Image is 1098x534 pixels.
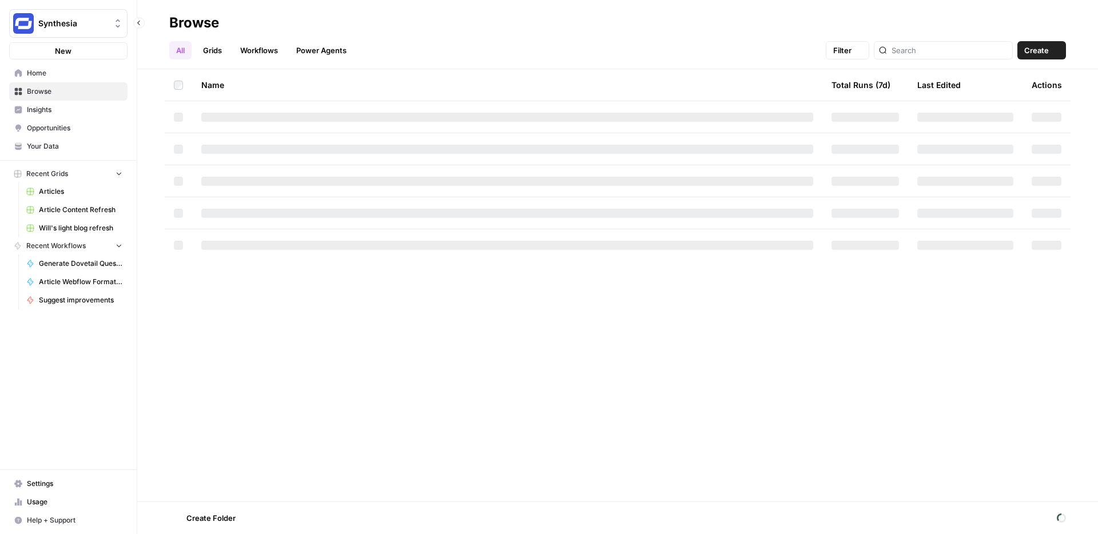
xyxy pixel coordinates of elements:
span: Home [27,68,122,78]
a: All [169,41,192,59]
a: Articles [21,182,128,201]
button: Create Folder [169,509,242,527]
a: Grids [196,41,229,59]
button: Workspace: Synthesia [9,9,128,38]
button: Recent Workflows [9,237,128,254]
button: Recent Grids [9,165,128,182]
button: Filter [826,41,869,59]
span: Create [1024,45,1049,56]
span: Filter [833,45,852,56]
span: Create Folder [186,512,236,524]
a: Article Webflow Formatter [21,273,128,291]
a: Settings [9,475,128,493]
div: Last Edited [917,69,961,101]
a: Power Agents [289,41,353,59]
a: Insights [9,101,128,119]
span: Your Data [27,141,122,152]
span: Article Webflow Formatter [39,277,122,287]
a: Will's light blog refresh [21,219,128,237]
div: Browse [169,14,219,32]
span: Generate Dovetail Questions [39,258,122,269]
input: Search [892,45,1008,56]
span: Browse [27,86,122,97]
span: Recent Grids [26,169,68,179]
a: Generate Dovetail Questions [21,254,128,273]
button: Help + Support [9,511,128,529]
span: Article Content Refresh [39,205,122,215]
div: Total Runs (7d) [832,69,890,101]
span: Settings [27,479,122,489]
span: New [55,45,71,57]
a: Home [9,64,128,82]
a: Article Content Refresh [21,201,128,219]
span: Help + Support [27,515,122,525]
span: Suggest improvements [39,295,122,305]
img: Synthesia Logo [13,13,34,34]
span: Usage [27,497,122,507]
span: Will's light blog refresh [39,223,122,233]
a: Browse [9,82,128,101]
span: Articles [39,186,122,197]
span: Synthesia [38,18,108,29]
a: Usage [9,493,128,511]
a: Opportunities [9,119,128,137]
button: New [9,42,128,59]
span: Insights [27,105,122,115]
a: Your Data [9,137,128,156]
span: Opportunities [27,123,122,133]
button: Create [1017,41,1066,59]
a: Suggest improvements [21,291,128,309]
a: Workflows [233,41,285,59]
div: Name [201,69,813,101]
div: Actions [1032,69,1062,101]
span: Recent Workflows [26,241,86,251]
